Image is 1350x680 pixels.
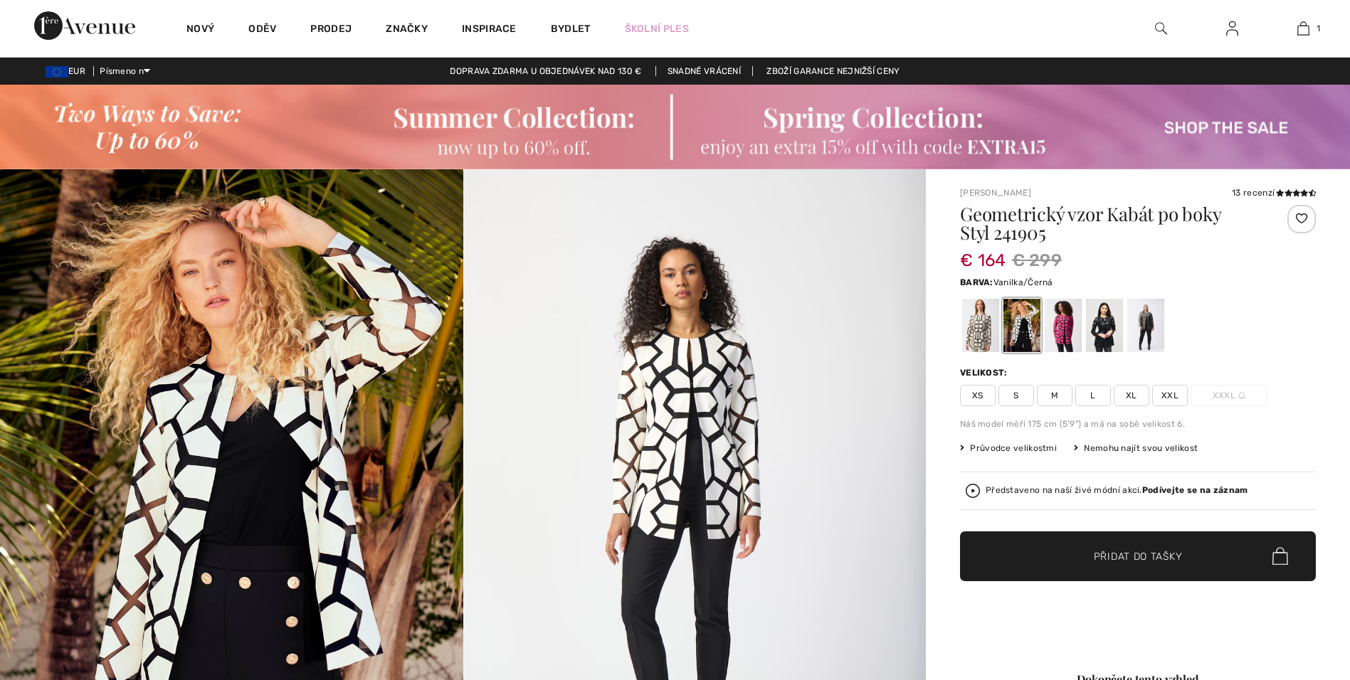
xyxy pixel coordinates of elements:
[1084,443,1198,453] font: Nemohu najít svou velikost
[1238,392,1245,399] img: ring-m.svg
[960,236,1006,270] span: € 164
[1152,385,1188,406] span: XXL
[1226,20,1238,37] img: Moje informace
[1086,299,1123,352] div: Black/Black
[1003,299,1040,352] div: Vanilla/Black
[993,277,1053,287] span: Vanilka/Černá
[625,21,689,36] a: Školní ples
[1232,188,1275,198] font: 13 recenzí
[1075,385,1111,406] span: L
[310,23,352,38] a: Prodej
[986,486,1248,495] div: Představeno na naší živé módní akci.
[1114,385,1149,406] span: XL
[1127,299,1164,352] div: Gunmetal/black
[960,366,1011,379] div: Velikost:
[960,205,1257,242] h1: Geometrický vzor Kabát po boky Styl 241905
[1297,20,1309,37] img: Moje taška
[462,23,517,38] span: Inspirace
[960,418,1316,430] div: Náš model měří 175 cm (5'9") a má na sobě velikost 6.
[960,277,993,287] span: Barva:
[1155,20,1167,37] img: Vyhledávání na webu
[960,531,1316,581] button: Přidat do tašky
[1317,22,1320,35] span: 1
[1215,20,1250,38] a: Sign In
[1268,20,1338,37] a: 1
[655,66,753,76] a: Snadné vrácení
[186,23,214,38] a: Nový
[1272,547,1288,565] img: Bag.svg
[1037,385,1072,406] span: M
[1012,248,1062,273] span: € 299
[46,66,68,78] img: Euro
[962,299,999,352] div: Moonstone/black
[551,21,591,36] a: Bydlet
[1213,389,1235,402] font: XXXL
[34,11,135,40] img: 1ère Avenue
[248,23,276,38] a: Oděv
[755,66,911,76] a: zboží Garance nejnižší ceny
[438,66,653,76] a: Doprava zdarma u objednávek nad 130 €
[46,66,91,76] span: EUR
[960,188,1031,198] a: [PERSON_NAME]
[998,385,1034,406] span: S
[966,484,980,498] img: Podívejte se na záznam
[970,443,1057,453] font: Průvodce velikostmi
[960,385,996,406] span: XS
[100,66,144,76] font: Písmeno n
[1142,485,1248,495] strong: Podívejte se na záznam
[1045,299,1082,352] div: Geranium/black
[1094,548,1183,563] span: Přidat do tašky
[386,23,428,38] a: Značky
